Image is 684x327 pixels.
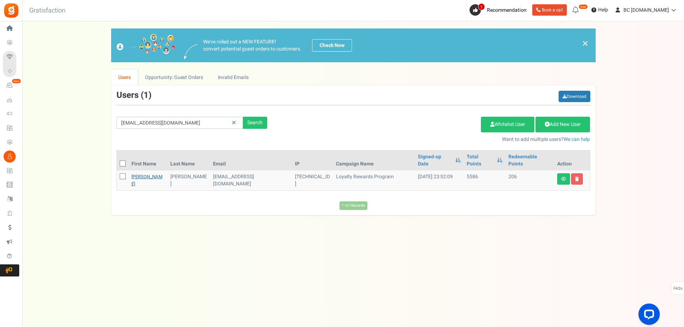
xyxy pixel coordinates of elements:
[467,153,493,168] a: Total Points
[589,4,611,16] a: Help
[116,34,175,57] img: images
[131,173,162,187] a: [PERSON_NAME]
[470,4,529,16] a: 1 Recommendation
[582,39,589,48] a: ×
[116,117,243,129] input: Search by email or name
[12,79,21,84] em: New
[508,153,551,168] a: Redeemable Points
[292,170,333,190] td: [TECHNICAL_ID]
[554,151,590,170] th: Action
[464,170,505,190] td: 5586
[481,117,534,132] a: Whitelist User
[415,170,464,190] td: [DATE] 23:52:09
[203,38,301,53] p: We've rolled out a NEW FEATURE! convert potential guest orders to customers.
[596,6,608,14] span: Help
[278,136,590,143] p: Want to add multiple users?
[116,91,151,100] h3: Users ( )
[564,136,590,143] a: We can help
[144,89,149,101] span: 1
[3,2,19,19] img: Gratisfaction
[184,44,198,59] img: images
[333,151,415,170] th: Campaign Name
[623,6,669,14] span: BC [DOMAIN_NAME]
[3,79,19,91] a: New
[210,170,292,190] td: customer,vip_customer
[211,69,256,85] a: Invalid Emails
[673,282,683,295] span: FAQs
[532,4,567,16] a: Book a call
[418,153,452,168] a: Signed-up Date
[167,151,210,170] th: Last Name
[333,170,415,190] td: Loyalty Rewards Program
[312,39,352,52] a: Check Now
[478,3,485,10] span: 1
[561,177,566,181] i: View details
[535,117,590,132] a: Add New User
[138,69,210,85] a: Opportunity: Guest Orders
[292,151,333,170] th: IP
[111,69,138,85] a: Users
[167,170,210,190] td: [PERSON_NAME]
[579,4,588,9] em: New
[228,117,239,129] a: Reset
[21,4,73,18] h3: Gratisfaction
[575,177,579,181] i: Delete user
[129,151,168,170] th: First Name
[210,151,292,170] th: Email
[243,117,267,129] div: Search
[487,6,527,14] span: Recommendation
[559,91,590,102] a: Download
[506,170,554,190] td: 206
